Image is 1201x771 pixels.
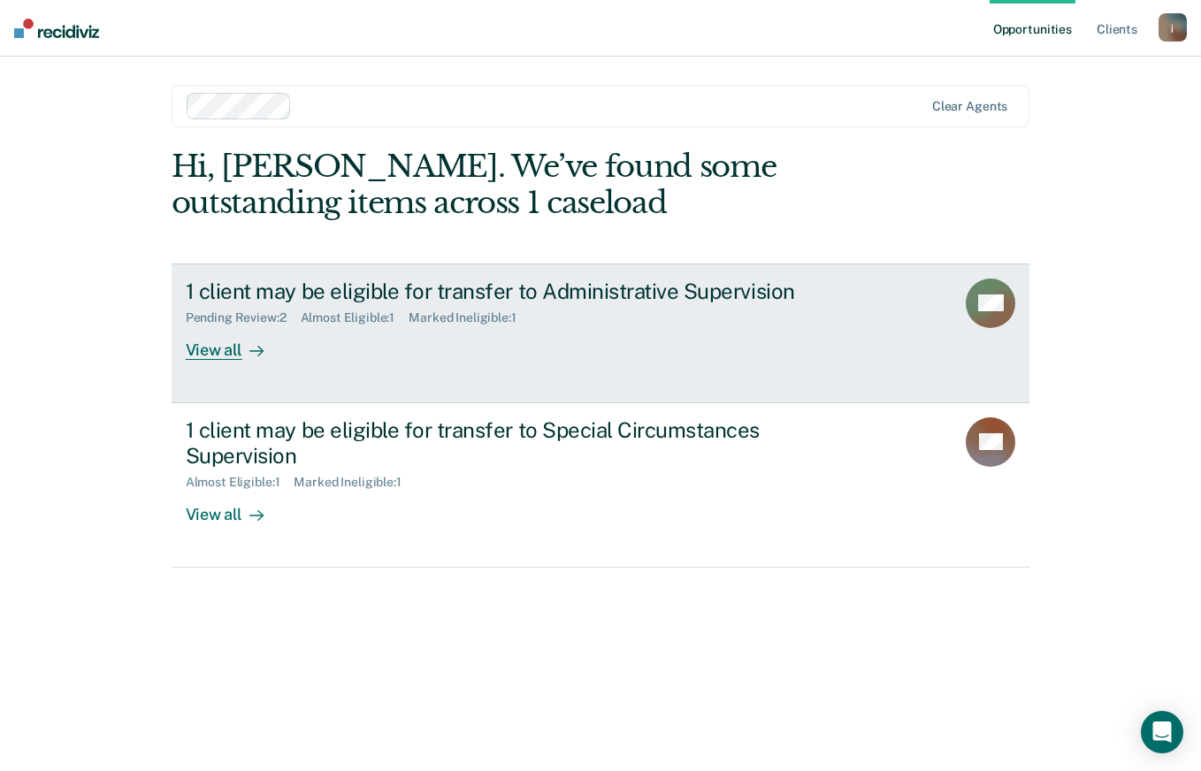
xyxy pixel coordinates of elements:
[294,475,415,490] div: Marked Ineligible : 1
[186,490,285,524] div: View all
[409,310,530,325] div: Marked Ineligible : 1
[186,310,301,325] div: Pending Review : 2
[186,279,807,304] div: 1 client may be eligible for transfer to Administrative Supervision
[1159,13,1187,42] button: j
[186,475,295,490] div: Almost Eligible : 1
[186,417,807,469] div: 1 client may be eligible for transfer to Special Circumstances Supervision
[932,99,1007,114] div: Clear agents
[186,325,285,360] div: View all
[14,19,99,38] img: Recidiviz
[172,263,1030,403] a: 1 client may be eligible for transfer to Administrative SupervisionPending Review:2Almost Eligibl...
[1141,711,1183,753] div: Open Intercom Messenger
[301,310,409,325] div: Almost Eligible : 1
[172,149,858,221] div: Hi, [PERSON_NAME]. We’ve found some outstanding items across 1 caseload
[172,403,1030,568] a: 1 client may be eligible for transfer to Special Circumstances SupervisionAlmost Eligible:1Marked...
